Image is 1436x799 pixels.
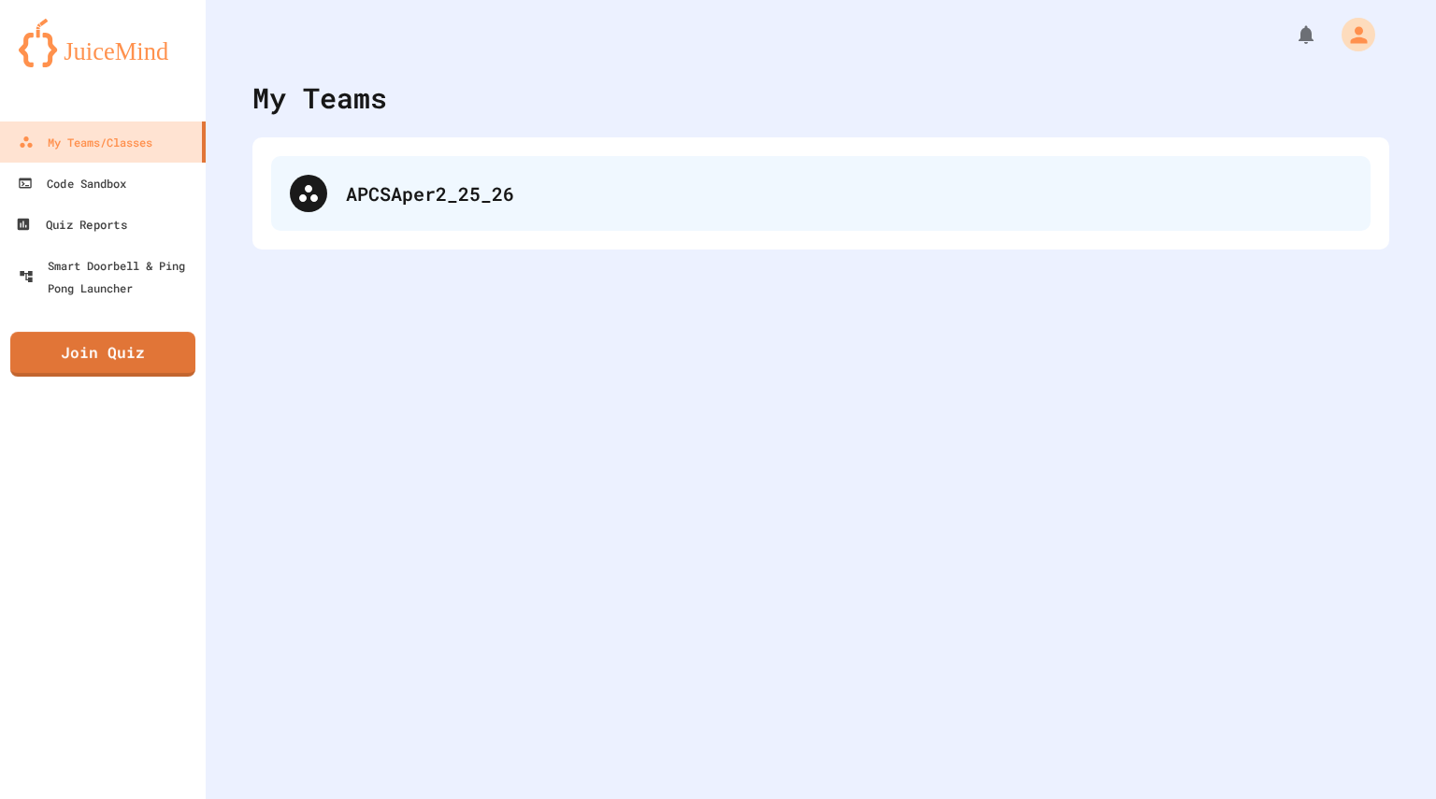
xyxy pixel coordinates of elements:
div: Quiz Reports [16,213,127,236]
img: logo-orange.svg [19,19,187,67]
div: APCSAper2_25_26 [346,179,1352,207]
div: Code Sandbox [18,172,126,194]
div: My Account [1322,13,1380,56]
div: My Notifications [1260,19,1322,50]
div: Smart Doorbell & Ping Pong Launcher [19,254,198,299]
a: Join Quiz [10,332,195,377]
div: APCSAper2_25_26 [271,156,1371,231]
div: My Teams/Classes [19,131,152,153]
div: My Teams [252,77,387,119]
